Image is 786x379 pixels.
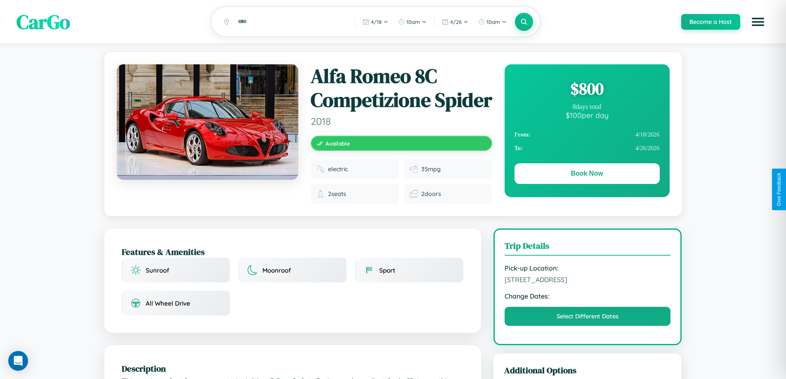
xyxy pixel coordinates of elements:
div: Give Feedback [776,173,782,206]
span: CarGo [17,8,70,35]
span: 10am [406,19,420,25]
img: Alfa Romeo 8C Competizione Spider 2018 [117,64,298,180]
button: Open menu [746,10,769,33]
button: 10am [394,15,431,28]
span: All Wheel Drive [146,299,190,307]
span: 2 seats [328,190,346,198]
img: Doors [410,190,418,198]
span: [STREET_ADDRESS] [505,275,671,284]
h3: Additional Options [504,364,671,376]
span: Moonroof [262,266,291,274]
span: 4 / 26 [450,19,462,25]
button: 10am [474,15,511,28]
h2: Description [122,363,464,374]
h1: Alfa Romeo 8C Competizione Spider [311,64,492,112]
span: 35 mpg [421,165,441,173]
div: 4 / 26 / 2026 [515,141,660,155]
img: Fuel efficiency [410,165,418,173]
button: Select Different Dates [505,307,671,326]
strong: From: [515,131,531,138]
strong: Pick-up Location: [505,264,671,272]
button: Become a Host [681,14,740,30]
span: Sunroof [146,266,169,274]
button: Book Now [515,163,660,184]
img: Fuel type [316,165,325,173]
div: $ 800 [515,78,660,100]
strong: To: [515,145,523,152]
span: 4 / 18 [371,19,382,25]
span: 2018 [311,115,492,127]
img: Seats [316,190,325,198]
span: 2 doors [421,190,441,198]
div: Open Intercom Messenger [8,351,28,371]
span: Sport [379,266,395,274]
button: 4/18 [359,15,392,28]
button: 4/26 [438,15,472,28]
h2: Features & Amenities [122,246,464,258]
div: $ 100 per day [515,111,660,120]
span: Available [326,140,350,147]
div: 8 days total [515,103,660,111]
span: electric [328,165,348,173]
span: 10am [486,19,500,25]
div: 4 / 18 / 2026 [515,128,660,141]
strong: Change Dates: [505,292,671,300]
h3: Trip Details [505,240,671,256]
